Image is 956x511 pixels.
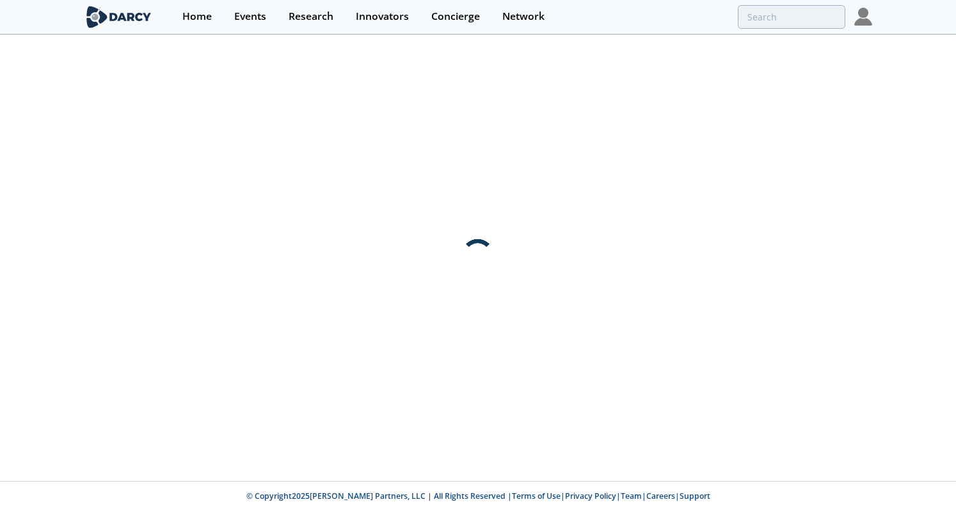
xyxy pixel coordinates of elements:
img: Profile [854,8,872,26]
a: Team [621,491,642,501]
div: Research [289,12,333,22]
div: Events [234,12,266,22]
div: Home [182,12,212,22]
p: © Copyright 2025 [PERSON_NAME] Partners, LLC | All Rights Reserved | | | | | [35,491,921,502]
input: Advanced Search [738,5,845,29]
a: Careers [646,491,675,501]
img: logo-wide.svg [84,6,154,28]
div: Concierge [431,12,480,22]
a: Support [680,491,710,501]
a: Terms of Use [512,491,561,501]
div: Innovators [356,12,409,22]
a: Privacy Policy [565,491,616,501]
div: Network [502,12,545,22]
